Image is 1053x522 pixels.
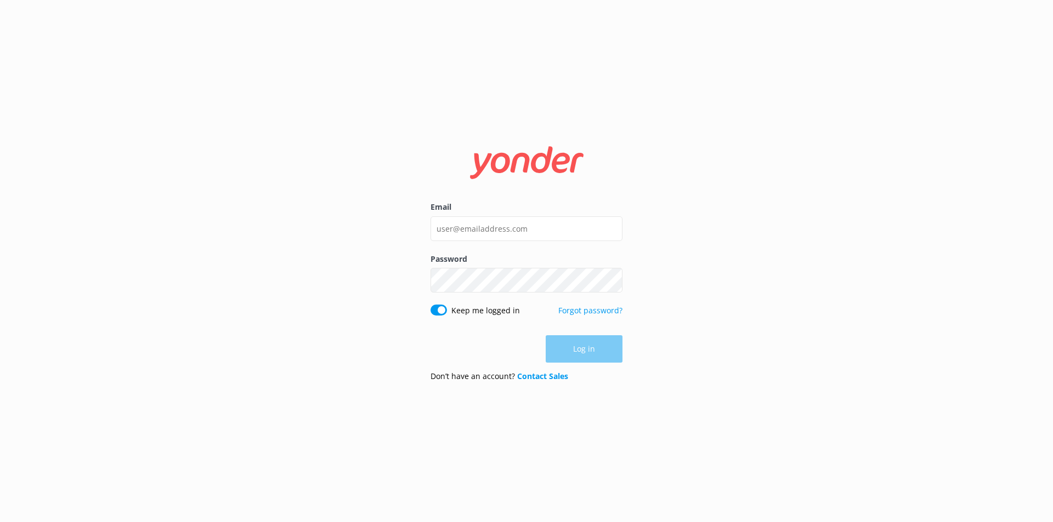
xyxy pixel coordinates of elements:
[431,253,622,265] label: Password
[431,216,622,241] input: user@emailaddress.com
[558,305,622,316] a: Forgot password?
[601,269,622,291] button: Show password
[517,371,568,381] a: Contact Sales
[451,305,520,317] label: Keep me logged in
[431,370,568,382] p: Don’t have an account?
[431,201,622,213] label: Email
